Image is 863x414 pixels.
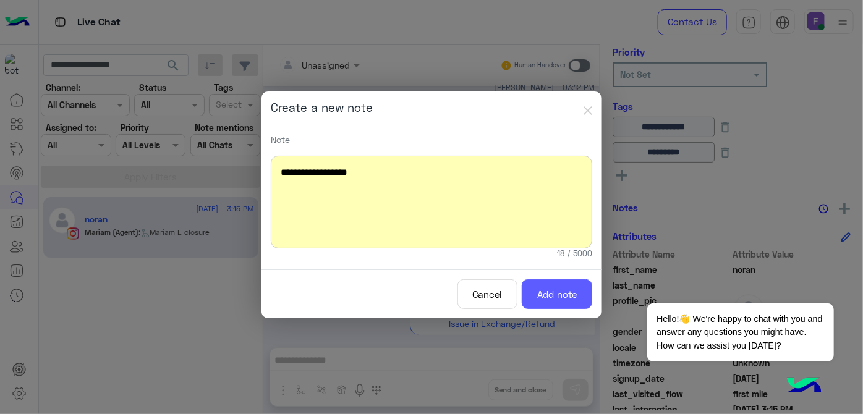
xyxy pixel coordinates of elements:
[271,101,373,115] h5: Create a new note
[557,248,592,260] small: 18 / 5000
[522,279,592,310] button: Add note
[271,133,592,146] p: Note
[647,303,833,361] span: Hello!👋 We're happy to chat with you and answer any questions you might have. How can we assist y...
[457,279,517,310] button: Cancel
[584,106,592,115] img: close
[783,365,826,408] img: hulul-logo.png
